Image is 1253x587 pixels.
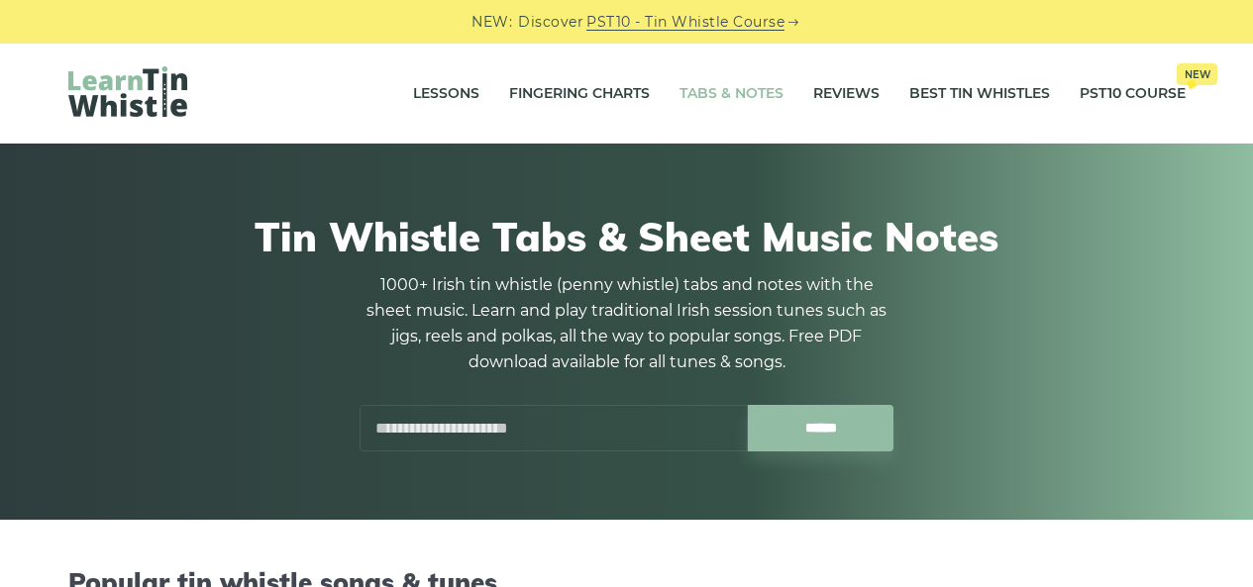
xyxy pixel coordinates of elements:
a: Reviews [813,69,880,119]
a: Lessons [413,69,479,119]
p: 1000+ Irish tin whistle (penny whistle) tabs and notes with the sheet music. Learn and play tradi... [360,272,894,375]
a: Tabs & Notes [679,69,783,119]
h1: Tin Whistle Tabs & Sheet Music Notes [68,213,1186,260]
a: PST10 CourseNew [1080,69,1186,119]
img: LearnTinWhistle.com [68,66,187,117]
a: Best Tin Whistles [909,69,1050,119]
span: New [1177,63,1217,85]
a: Fingering Charts [509,69,650,119]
